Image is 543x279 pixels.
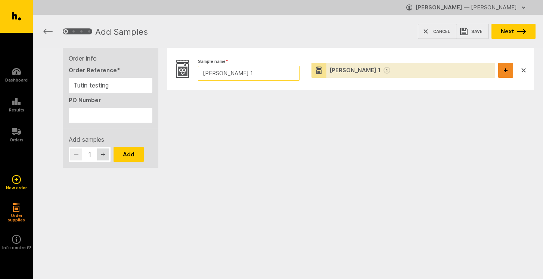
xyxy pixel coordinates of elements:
label: Sample name [198,57,288,66]
h5: Dashboard [5,78,28,82]
div: 1 [384,67,390,74]
span: This field is required [117,67,120,74]
button: Cancel [418,24,456,39]
div: [PERSON_NAME] 1 [329,66,381,75]
h1: Add Samples [95,26,148,37]
h2: Order info [69,54,152,63]
button: [PERSON_NAME] — [PERSON_NAME] [406,1,528,13]
h5: Results [9,108,24,112]
label: PO Number [69,96,152,105]
button: Add [114,147,144,162]
h5: New order [6,186,27,190]
h5: Info centre [2,245,31,250]
h5: Orders [10,138,24,142]
button: Save [456,24,489,39]
span: — [PERSON_NAME] [464,4,517,11]
input: Enter your sample details [198,66,300,81]
label: Order Reference [69,66,152,75]
strong: [PERSON_NAME] [415,4,462,11]
h2: Add samples [69,135,152,144]
span: This field is required [226,59,228,64]
h5: Order supplies [5,213,28,222]
button: Next [491,24,536,39]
